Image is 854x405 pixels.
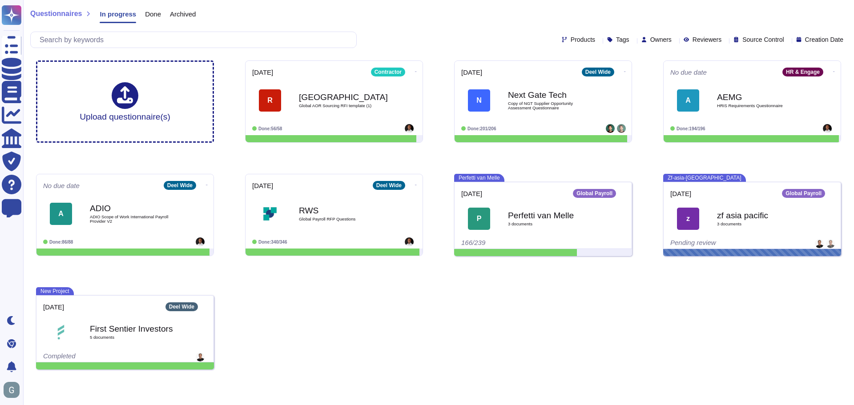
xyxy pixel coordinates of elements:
[823,124,832,133] img: user
[30,10,82,17] span: Questionnaires
[90,335,179,340] span: 5 document s
[2,380,26,400] button: user
[677,208,699,230] div: z
[145,11,161,17] span: Done
[258,240,287,245] span: Done: 340/346
[616,36,629,43] span: Tags
[90,215,179,223] span: ADIO Scope of Work International Payroll Provider V2
[43,182,80,189] span: No due date
[258,126,282,131] span: Done: 56/58
[663,174,746,182] span: Zf-asia-[GEOGRAPHIC_DATA]
[50,321,72,343] img: Logo
[43,352,76,360] span: Completed
[582,68,614,76] div: Deel Wide
[670,239,716,246] span: Pending review
[670,69,707,76] span: No due date
[299,206,388,215] b: RWS
[196,353,205,361] img: user
[461,190,482,197] span: [DATE]
[468,89,490,112] div: N
[571,36,595,43] span: Products
[80,82,170,121] div: Upload questionnaire(s)
[461,239,485,246] span: 166/239
[405,124,414,133] img: user
[508,91,597,99] b: Next Gate Tech
[508,222,597,226] span: 3 document s
[717,211,806,220] b: zf asia pacific
[35,32,356,48] input: Search by keywords
[677,89,699,112] div: A
[299,104,388,108] span: Global AOR Sourcing RFI template (1)
[373,181,405,190] div: Deel Wide
[826,239,835,248] img: user
[677,126,705,131] span: Done: 194/196
[782,68,823,76] div: HR & Engage
[50,203,72,225] div: A
[252,69,273,76] span: [DATE]
[717,222,806,226] span: 3 document s
[299,217,388,221] span: Global Payroll RFP Questions
[573,189,616,198] div: Global Payroll
[90,204,179,213] b: ADIO
[299,93,388,101] b: [GEOGRAPHIC_DATA]
[371,68,405,76] div: Contractor
[815,239,824,248] img: user
[164,181,196,190] div: Deel Wide
[259,203,281,225] img: Logo
[717,104,806,108] span: HRIS Requirements Questionnaire
[43,304,64,310] span: [DATE]
[617,124,626,133] img: user
[461,69,482,76] span: [DATE]
[717,93,806,101] b: AEMG
[782,189,825,198] div: Global Payroll
[606,124,615,133] img: user
[196,237,205,246] img: user
[4,382,20,398] img: user
[170,11,196,17] span: Archived
[405,237,414,246] img: user
[165,302,198,311] div: Deel Wide
[100,11,136,17] span: In progress
[468,208,490,230] div: P
[805,36,843,43] span: Creation Date
[252,182,273,189] span: [DATE]
[693,36,721,43] span: Reviewers
[650,36,672,43] span: Owners
[36,287,74,295] span: New Project
[90,325,179,333] b: First Sentier Investors
[508,211,597,220] b: Perfetti van Melle
[670,190,691,197] span: [DATE]
[259,89,281,112] div: R
[508,101,597,110] span: Copy of NGT Supplier Opportunity Assessment Questionnaire
[49,240,73,245] span: Done: 86/88
[454,174,504,182] span: Perfetti van Melle
[467,126,496,131] span: Done: 201/206
[742,36,784,43] span: Source Control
